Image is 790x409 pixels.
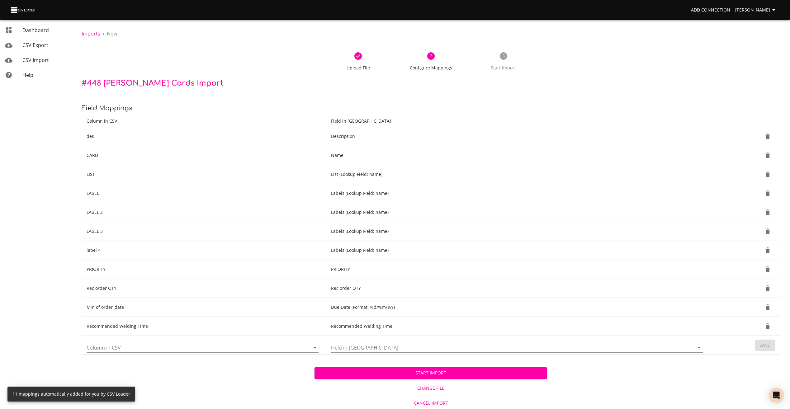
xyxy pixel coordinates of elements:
li: › [103,30,104,37]
span: Start Import [319,369,542,377]
span: Dashboard [22,27,49,34]
button: Delete [760,300,775,315]
span: Field Mappings [82,105,132,112]
td: Labels (Lookup Field: name) [326,222,710,241]
td: LABEL 2 [82,203,326,222]
th: Column in CSV [82,115,326,127]
img: CSV Loader [10,6,36,14]
text: 3 [502,53,504,59]
td: Labels (Lookup Field: name) [326,241,710,260]
span: Change File [317,384,545,392]
td: Recommended Welding Time [82,317,326,336]
span: Cancel Import [317,399,545,407]
button: Delete [760,205,775,220]
td: Name [326,146,710,165]
td: PRIORITY [82,260,326,279]
td: PRIORITY [326,260,710,279]
td: Recommended Welding Time [326,317,710,336]
button: Open [310,343,319,352]
button: Open [695,343,703,352]
button: Delete [760,281,775,296]
a: Imports [82,30,100,37]
button: Delete [760,129,775,144]
td: Rec order QTY [82,279,326,298]
button: Cancel Import [315,397,547,409]
td: LIST [82,165,326,184]
td: Due Date (Format: %d/%m/%Y) [326,298,710,317]
button: Change File [315,383,547,394]
span: Add Connection [691,6,730,14]
button: Delete [760,319,775,334]
span: CSV Import [22,57,49,63]
td: Rec order QTY [326,279,710,298]
td: Min of order_date [82,298,326,317]
div: 11 mappings automatically added for you by CSV Loader [12,388,130,400]
td: label 4 [82,241,326,260]
td: LABEL [82,184,326,203]
button: Delete [760,148,775,163]
td: Labels (Lookup Field: name) [326,203,710,222]
button: Delete [760,243,775,258]
button: Start Import [315,367,547,379]
span: [PERSON_NAME] [735,6,778,14]
span: # 448 [PERSON_NAME] Cards Import [82,79,223,87]
span: Help [22,72,33,78]
text: 2 [430,53,432,59]
button: [PERSON_NAME] [733,4,780,16]
td: List (Lookup Field: name) [326,165,710,184]
button: Delete [760,224,775,239]
button: Delete [760,167,775,182]
td: Labels (Lookup Field: name) [326,184,710,203]
span: Start Import [470,65,537,71]
div: Open Intercom Messenger [769,388,784,403]
td: Description [326,127,710,146]
button: Delete [760,186,775,201]
th: Field in [GEOGRAPHIC_DATA] [326,115,710,127]
button: Delete [760,262,775,277]
span: Upload File [324,65,392,71]
td: LABEL 3 [82,222,326,241]
a: Add Connection [688,4,733,16]
p: New [107,30,117,37]
td: des [82,127,326,146]
span: CSV Export [22,42,48,49]
td: CARD [82,146,326,165]
span: Configure Mappings [397,65,465,71]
